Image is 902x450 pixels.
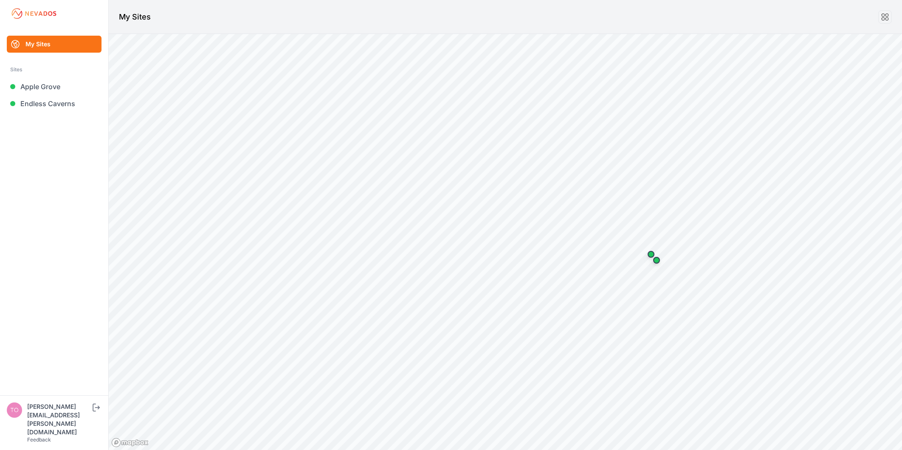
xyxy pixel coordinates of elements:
h1: My Sites [119,11,151,23]
div: [PERSON_NAME][EMAIL_ADDRESS][PERSON_NAME][DOMAIN_NAME] [27,402,91,436]
a: Mapbox logo [111,438,149,447]
img: tomasz.barcz@energix-group.com [7,402,22,418]
div: Sites [10,65,98,75]
div: Map marker [643,246,660,263]
a: Apple Grove [7,78,101,95]
a: Endless Caverns [7,95,101,112]
a: Feedback [27,436,51,443]
img: Nevados [10,7,58,20]
a: My Sites [7,36,101,53]
canvas: Map [109,34,902,450]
